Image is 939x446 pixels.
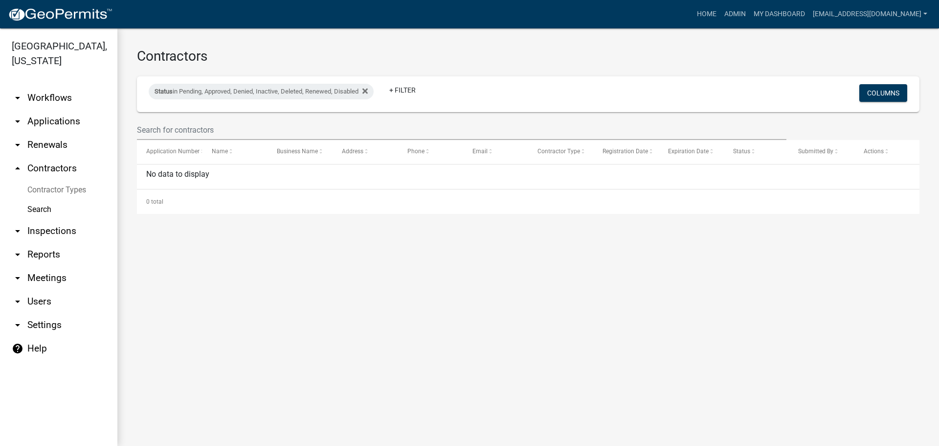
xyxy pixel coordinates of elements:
span: Contractor Type [537,148,580,155]
span: Email [472,148,488,155]
datatable-header-cell: Contractor Type [528,140,593,164]
i: arrow_drop_down [12,296,23,307]
div: 0 total [137,189,919,214]
a: My Dashboard [750,5,809,23]
i: arrow_drop_down [12,225,23,237]
span: Application Number [146,148,200,155]
a: [EMAIL_ADDRESS][DOMAIN_NAME] [809,5,931,23]
span: Name [212,148,228,155]
span: Status [155,88,173,95]
i: arrow_drop_down [12,139,23,151]
i: arrow_drop_down [12,116,23,127]
datatable-header-cell: Email [463,140,528,164]
i: help [12,343,23,354]
datatable-header-cell: Registration Date [593,140,658,164]
span: Registration Date [603,148,648,155]
button: Columns [859,84,907,102]
datatable-header-cell: Application Number [137,140,202,164]
div: No data to display [137,164,919,189]
i: arrow_drop_down [12,319,23,331]
datatable-header-cell: Phone [398,140,463,164]
a: + Filter [381,81,424,99]
span: Actions [864,148,884,155]
a: Admin [720,5,750,23]
datatable-header-cell: Business Name [268,140,333,164]
datatable-header-cell: Submitted By [789,140,854,164]
datatable-header-cell: Actions [854,140,919,164]
a: Home [693,5,720,23]
span: Expiration Date [668,148,709,155]
i: arrow_drop_down [12,272,23,284]
input: Search for contractors [137,120,786,140]
datatable-header-cell: Name [202,140,267,164]
span: Status [733,148,750,155]
span: Address [342,148,363,155]
span: Submitted By [798,148,833,155]
span: Business Name [277,148,318,155]
datatable-header-cell: Address [333,140,398,164]
datatable-header-cell: Expiration Date [659,140,724,164]
i: arrow_drop_down [12,92,23,104]
i: arrow_drop_down [12,249,23,260]
datatable-header-cell: Status [724,140,789,164]
i: arrow_drop_up [12,163,23,174]
div: in Pending, Approved, Denied, Inactive, Deleted, Renewed, Disabled [149,84,374,99]
span: Phone [407,148,425,155]
h3: Contractors [137,48,919,65]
